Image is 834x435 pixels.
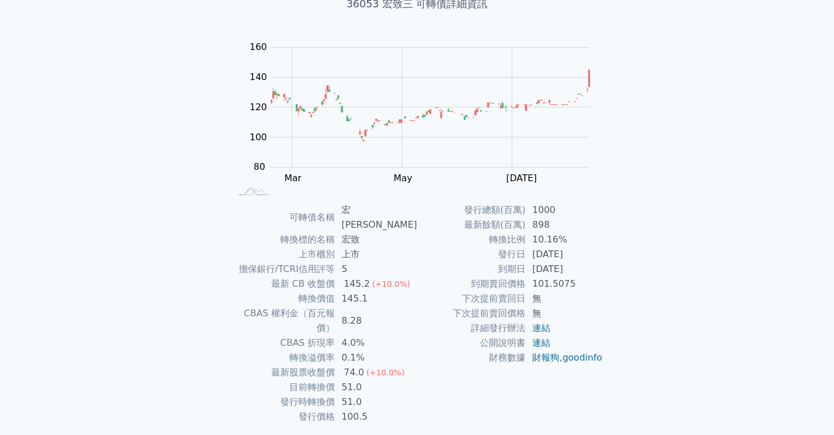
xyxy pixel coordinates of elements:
[417,321,525,336] td: 詳細發行辦法
[335,336,417,350] td: 4.0%
[525,262,603,277] td: [DATE]
[231,262,335,277] td: 擔保銀行/TCRI信用評等
[231,380,335,395] td: 目前轉換價
[335,350,417,365] td: 0.1%
[284,173,302,183] tspan: Mar
[335,203,417,232] td: 宏[PERSON_NAME]
[525,350,603,365] td: ,
[335,291,417,306] td: 145.1
[335,306,417,336] td: 8.28
[335,232,417,247] td: 宏致
[417,262,525,277] td: 到期日
[335,380,417,395] td: 51.0
[250,132,267,143] tspan: 100
[250,102,267,112] tspan: 120
[250,72,267,82] tspan: 140
[417,247,525,262] td: 發行日
[417,217,525,232] td: 最新餘額(百萬)
[250,41,267,52] tspan: 160
[231,203,335,232] td: 可轉債名稱
[525,306,603,321] td: 無
[231,277,335,291] td: 最新 CB 收盤價
[417,306,525,321] td: 下次提前賣回價格
[372,279,410,288] span: (+10.0%)
[271,70,589,142] g: Series
[231,350,335,365] td: 轉換溢價率
[335,395,417,409] td: 51.0
[525,232,603,247] td: 10.16%
[342,365,367,380] div: 74.0
[417,203,525,217] td: 發行總額(百萬)
[525,217,603,232] td: 898
[335,409,417,424] td: 100.5
[525,277,603,291] td: 101.5075
[525,203,603,217] td: 1000
[231,336,335,350] td: CBAS 折現率
[394,173,412,183] tspan: May
[231,306,335,336] td: CBAS 權利金（百元報價）
[506,173,537,183] tspan: [DATE]
[231,291,335,306] td: 轉換價值
[335,247,417,262] td: 上市
[417,277,525,291] td: 到期賣回價格
[532,323,550,333] a: 連結
[532,352,559,363] a: 財報狗
[231,409,335,424] td: 發行價格
[525,247,603,262] td: [DATE]
[367,368,405,377] span: (+10.0%)
[417,291,525,306] td: 下次提前賣回日
[231,365,335,380] td: 最新股票收盤價
[562,352,602,363] a: goodinfo
[231,232,335,247] td: 轉換標的名稱
[417,350,525,365] td: 財務數據
[231,247,335,262] td: 上市櫃別
[244,41,607,206] g: Chart
[417,232,525,247] td: 轉換比例
[342,277,372,291] div: 145.2
[254,161,265,172] tspan: 80
[335,262,417,277] td: 5
[525,291,603,306] td: 無
[417,336,525,350] td: 公開說明書
[532,337,550,348] a: 連結
[231,395,335,409] td: 發行時轉換價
